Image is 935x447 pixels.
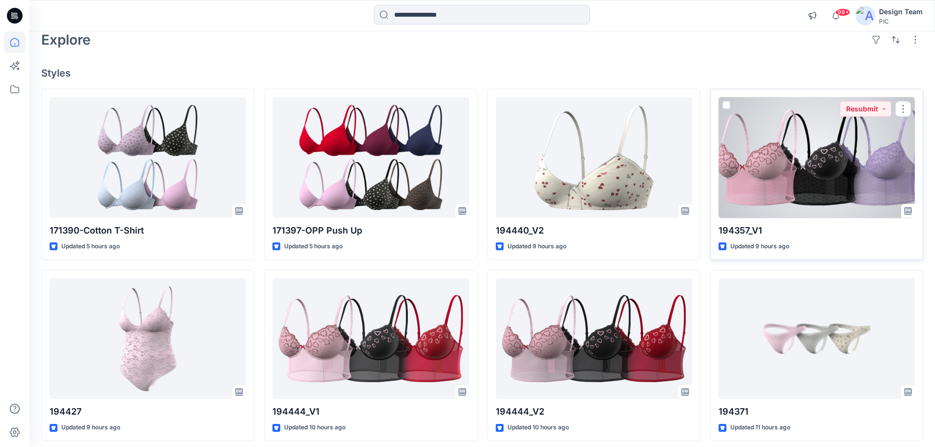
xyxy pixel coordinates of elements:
p: Updated 9 hours ago [508,241,566,252]
p: 194444_V2 [496,405,692,419]
p: 171397-OPP Push Up [272,224,469,237]
img: avatar [855,6,875,26]
a: 194440_V2 [496,97,692,218]
p: 194444_V1 [272,405,469,419]
a: 194444_V2 [496,278,692,399]
p: Updated 10 hours ago [508,422,569,433]
p: Updated 5 hours ago [284,241,343,252]
p: 171390-Cotton T-Shirt [50,224,246,237]
p: 194440_V2 [496,224,692,237]
a: 194427 [50,278,246,399]
p: Updated 9 hours ago [61,422,120,433]
a: 194444_V1 [272,278,469,399]
p: 194427 [50,405,246,419]
a: 194371 [719,278,915,399]
p: 194357_V1 [719,224,915,237]
div: PIC [879,18,923,25]
h2: Explore [41,32,91,48]
div: Design Team [879,6,923,18]
a: 194357_V1 [719,97,915,218]
p: Updated 5 hours ago [61,241,120,252]
h4: Styles [41,67,923,79]
span: 99+ [835,8,850,16]
p: Updated 10 hours ago [284,422,346,433]
a: 171397-OPP Push Up [272,97,469,218]
a: 171390-Cotton T-Shirt [50,97,246,218]
p: Updated 9 hours ago [730,241,789,252]
p: Updated 11 hours ago [730,422,790,433]
p: 194371 [719,405,915,419]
